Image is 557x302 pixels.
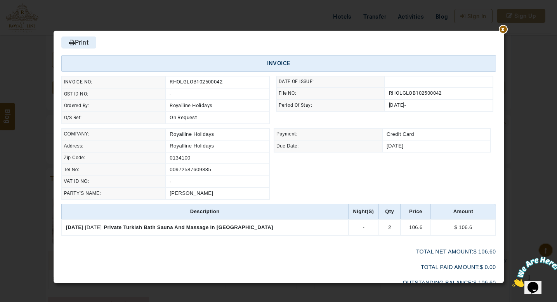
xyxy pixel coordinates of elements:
span: 1 [3,3,6,10]
span: 2 [388,224,391,230]
td: File NO: [276,87,385,99]
td: DATE OF ISSUE: [276,76,385,87]
span: $ [474,248,477,255]
th: Night(s) [348,204,378,220]
span: $ [474,279,477,286]
th: amount [430,204,496,220]
span: 0134100 [170,155,190,161]
span: Royalline Holidays [170,102,212,108]
span: 0.00 [485,264,496,270]
td: Address: [62,140,166,152]
span: 106.6 [409,224,423,230]
span: 106.6 [459,224,472,230]
th: qty [378,204,400,220]
a: Print [61,36,96,49]
span: [DATE] [387,143,403,149]
iframe: chat widget [509,253,557,290]
td: Period Of Stay: [276,99,385,111]
td: OUTSTANDING BALANCE: [61,275,496,290]
span: $ [454,224,457,230]
span: - [363,224,365,230]
td: VAT ID NO: [62,176,166,188]
td: GST ID NO: [62,88,166,100]
td: - [165,176,269,188]
span: Credit Card [387,131,414,137]
span: 106.60 [478,279,496,286]
td: INVOICE [61,55,496,72]
img: Chat attention grabber [3,3,51,34]
td: TOTAL PAID AMOUNT: [61,259,496,275]
td: O/S Ref: [62,112,166,124]
th: price [400,204,430,220]
td: TOTAL NET AMOUNT: [61,244,496,259]
span: Royalline Holidays [170,143,214,149]
td: Tel No: [62,164,166,176]
td: Due Date: [274,140,382,152]
span: [PERSON_NAME] [170,190,213,196]
span: Private Turkish Bath Sauna And Massage In [GEOGRAPHIC_DATA] [102,224,273,230]
span: [DATE] [66,224,83,230]
th: Description [61,204,348,220]
td: PARTY'S NAME: [62,187,166,200]
span: Royalline Holidays [170,131,214,137]
td: Payment: [274,128,382,141]
span: - [389,102,406,108]
span: 106.60 [478,248,496,255]
span: 00972587609885 [170,167,211,172]
td: Zip Code: [62,152,166,164]
span: - [170,91,171,97]
td: Ordered By: [62,100,166,112]
span: [DATE] [85,224,102,230]
span: [DATE] [389,102,404,108]
span: $ [480,264,483,270]
span: On Request [170,115,197,120]
span: RHOLGLOB102500042 [170,79,222,85]
td: INVOICE NO: [62,76,166,88]
td: COMPANY: [62,128,166,141]
span: RHOLGLOB102500042 [389,90,442,96]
